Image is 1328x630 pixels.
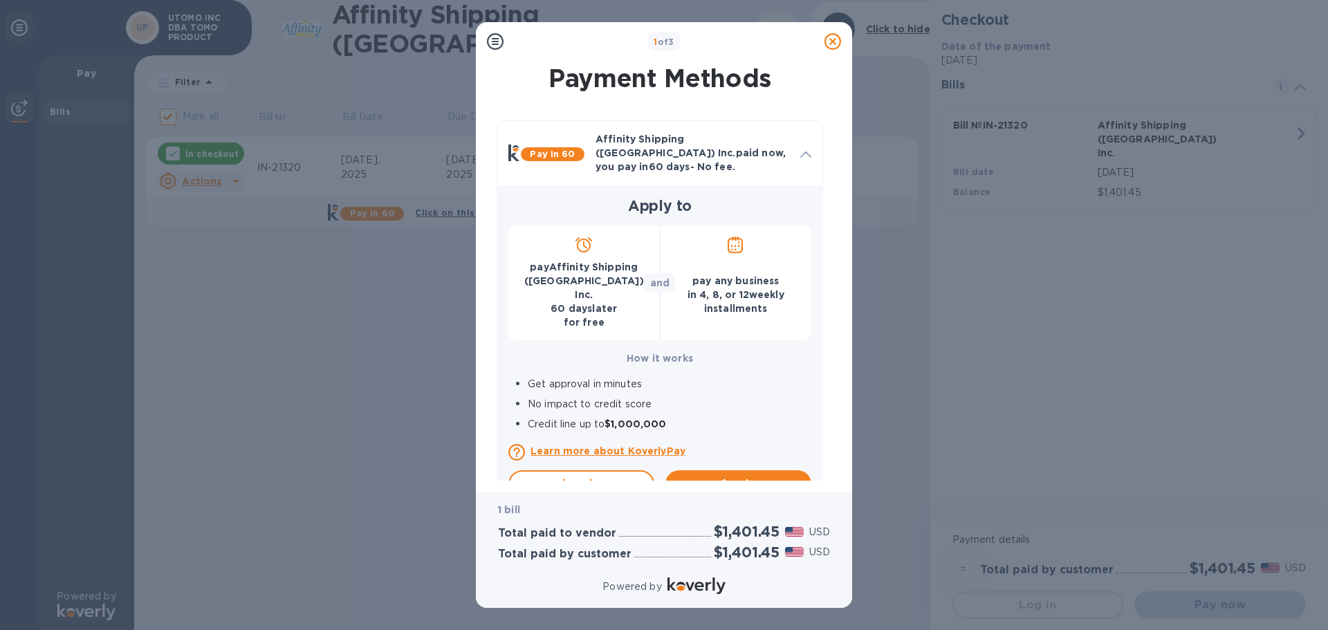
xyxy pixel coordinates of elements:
h3: Total paid to vendor [498,527,616,540]
h3: Total paid by customer [498,548,631,561]
h2: $1,401.45 [714,544,780,561]
p: Credit line up to [528,417,811,432]
p: USD [809,525,830,539]
p: Affinity Shipping ([GEOGRAPHIC_DATA]) Inc. paid now, you pay in 60 days - No fee. [596,132,789,174]
img: USD [785,547,804,557]
button: Log in [508,470,654,498]
img: Logo [667,577,726,594]
p: No impact to credit score [528,397,811,411]
b: of 3 [654,37,674,47]
p: pay any business in 4 , 8 , or 12 weekly installments [672,274,801,315]
span: Apply [676,476,800,492]
b: 1 bill [498,504,520,515]
b: How it works [627,353,693,364]
h2: $1,401.45 [714,523,780,540]
span: 1 [654,37,657,47]
b: $1,000,000 [605,418,666,429]
p: USD [809,545,830,559]
p: Get approval in minutes [528,377,811,391]
span: Log in [521,476,642,492]
p: pay Affinity Shipping ([GEOGRAPHIC_DATA]) Inc. 60 days later for free [519,260,649,329]
b: Pay in 60 [530,149,575,159]
p: Powered by [602,580,661,594]
a: Learn more about KoverlyPay [531,444,811,458]
img: USD [785,527,804,537]
b: Apply to [628,197,692,214]
p: and [650,276,670,290]
h1: Payment Methods [494,64,826,93]
button: Apply [665,470,811,498]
